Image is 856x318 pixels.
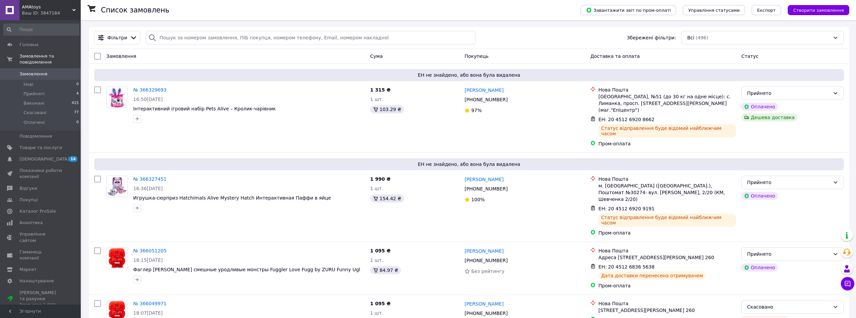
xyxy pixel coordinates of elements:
[20,53,81,65] span: Замовлення та повідомлення
[22,4,72,10] span: AMAtoys
[781,7,849,12] a: Створити замовлення
[20,302,62,308] div: Prom мікс 1 000
[3,24,79,36] input: Пошук
[106,54,136,59] span: Замовлення
[20,71,47,77] span: Замовлення
[74,110,79,116] span: 77
[463,95,509,104] div: [PHONE_NUMBER]
[20,231,62,243] span: Управління сайтом
[598,282,736,289] div: Пром-оплата
[464,301,504,307] a: [PERSON_NAME]
[741,113,797,121] div: Дешева доставка
[20,208,56,214] span: Каталог ProSale
[20,42,38,48] span: Головна
[133,106,276,111] a: Інтерактивний ігровий набір Pets Alive – Кролик-чарівник
[590,54,640,59] span: Доставка та оплата
[747,303,830,311] div: Скасовано
[598,140,736,147] div: Пром-оплата
[370,97,383,102] span: 1 шт.
[133,186,163,191] span: 16:36[DATE]
[370,87,391,93] span: 1 315 ₴
[598,206,655,211] span: ЕН: 20 4512 6920 9191
[133,195,331,201] a: Игрушка-сюрприз Hatchimals Alive Mystery Hatch Интерактивная Паффи в яйце
[76,119,79,126] span: 0
[471,108,482,113] span: 97%
[788,5,849,15] button: Створити замовлення
[109,87,125,108] img: Фото товару
[471,197,485,202] span: 100%
[688,8,740,13] span: Управління статусами
[370,54,383,59] span: Cума
[20,278,54,284] span: Налаштування
[598,117,655,122] span: ЕН: 20 4512 6920 8662
[627,34,676,41] span: Збережені фільтри:
[107,34,127,41] span: Фільтри
[687,34,694,41] span: Всі
[598,176,736,182] div: Нова Пошта
[463,184,509,193] div: [PHONE_NUMBER]
[757,8,776,13] span: Експорт
[97,161,841,168] span: ЕН не знайдено, або вона була видалена
[370,301,391,306] span: 1 095 ₴
[741,192,778,200] div: Оплачено
[370,310,383,316] span: 1 шт.
[20,220,43,226] span: Аналітика
[133,176,166,182] a: № 366327451
[24,81,33,87] span: Нові
[598,272,706,280] div: Дата доставки перенесена отримувачем
[581,5,676,15] button: Завантажити звіт по пром-оплаті
[696,35,708,40] span: (496)
[133,248,166,253] a: № 366051205
[24,100,44,106] span: Виконані
[598,182,736,203] div: м. [GEOGRAPHIC_DATA] ([GEOGRAPHIC_DATA].), Поштомат №30274: вул. [PERSON_NAME], 2/20 (КМ, Шевченк...
[598,254,736,261] div: Адреса [STREET_ADDRESS][PERSON_NAME] 260
[69,156,77,162] span: 14
[20,133,52,139] span: Повідомлення
[464,176,504,183] a: [PERSON_NAME]
[107,176,127,197] img: Фото товару
[463,256,509,265] div: [PHONE_NUMBER]
[133,267,360,272] a: Фаглер [PERSON_NAME] смешные уродливые монстры Fuggler Love Fugg by ZURU Funny Ugl
[464,87,504,94] a: [PERSON_NAME]
[76,81,79,87] span: 0
[747,250,830,258] div: Прийнято
[133,301,166,306] a: № 366049971
[24,119,45,126] span: Оплачені
[598,86,736,93] div: Нова Пошта
[107,248,127,269] img: Фото товару
[598,307,736,314] div: [STREET_ADDRESS][PERSON_NAME] 260
[370,186,383,191] span: 1 шт.
[20,145,62,151] span: Товари та послуги
[370,195,404,203] div: 154.42 ₴
[370,266,401,274] div: 84.97 ₴
[146,31,476,44] input: Пошук за номером замовлення, ПІБ покупця, номером телефону, Email, номером накладної
[97,72,841,78] span: ЕН не знайдено, або вона була видалена
[370,248,391,253] span: 1 095 ₴
[24,110,46,116] span: Скасовані
[793,8,844,13] span: Створити замовлення
[598,213,736,227] div: Статус відправлення буде відомий найближчим часом
[586,7,671,13] span: Завантажити звіт по пром-оплаті
[471,269,505,274] span: Без рейтингу
[841,277,854,290] button: Чат з покупцем
[683,5,745,15] button: Управління статусами
[101,6,169,14] h1: Список замовлень
[133,310,163,316] span: 18:07[DATE]
[370,257,383,263] span: 1 шт.
[741,103,778,111] div: Оплачено
[598,93,736,113] div: [GEOGRAPHIC_DATA], №51 (до 30 кг на одне місце): с. Лиманка, просп. [STREET_ADDRESS][PERSON_NAME]...
[133,257,163,263] span: 18:15[DATE]
[20,267,37,273] span: Маркет
[24,91,44,97] span: Прийняті
[464,248,504,254] a: [PERSON_NAME]
[747,179,830,186] div: Прийнято
[598,124,736,138] div: Статус відправлення буде відомий найближчим часом
[22,10,81,16] div: Ваш ID: 3847184
[20,156,69,162] span: [DEMOGRAPHIC_DATA]
[598,247,736,254] div: Нова Пошта
[370,105,404,113] div: 103.29 ₴
[106,176,128,197] a: Фото товару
